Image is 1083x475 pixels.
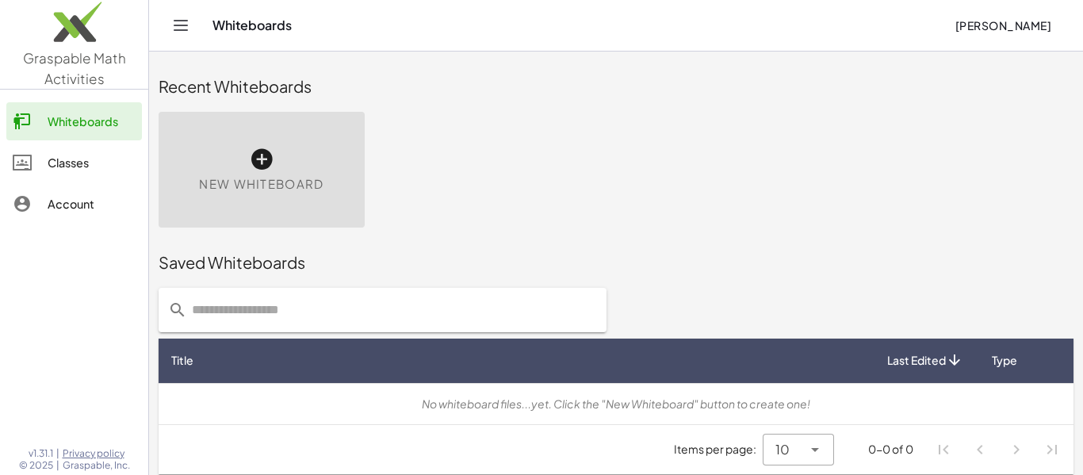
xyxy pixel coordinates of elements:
[63,447,130,460] a: Privacy policy
[775,440,790,459] span: 10
[171,396,1061,412] div: No whiteboard files...yet. Click the "New Whiteboard" button to create one!
[887,352,946,369] span: Last Edited
[6,144,142,182] a: Classes
[868,441,913,458] div: 0-0 of 0
[674,441,763,458] span: Items per page:
[199,175,323,193] span: New Whiteboard
[56,447,59,460] span: |
[168,301,187,320] i: prepended action
[23,49,126,87] span: Graspable Math Activities
[159,75,1073,98] div: Recent Whiteboards
[29,447,53,460] span: v1.31.1
[942,11,1064,40] button: [PERSON_NAME]
[6,102,142,140] a: Whiteboards
[56,459,59,472] span: |
[955,18,1051,33] span: [PERSON_NAME]
[19,459,53,472] span: © 2025
[168,13,193,38] button: Toggle navigation
[48,112,136,131] div: Whiteboards
[171,352,193,369] span: Title
[926,431,1070,468] nav: Pagination Navigation
[63,459,130,472] span: Graspable, Inc.
[159,251,1073,274] div: Saved Whiteboards
[992,352,1017,369] span: Type
[48,194,136,213] div: Account
[6,185,142,223] a: Account
[48,153,136,172] div: Classes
